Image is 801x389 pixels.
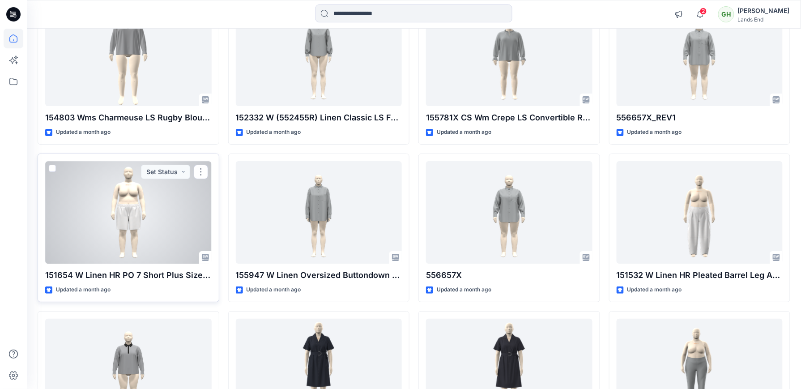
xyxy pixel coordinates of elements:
p: 154803 Wms Charmeuse LS Rugby Blouse (PLUS SIZE) REV1 [45,111,212,124]
p: Updated a month ago [56,128,111,137]
p: 155947 W Linen Oversized Buttondown Shirt [236,269,402,282]
p: Updated a month ago [627,128,682,137]
p: Updated a month ago [56,285,111,295]
div: GH [718,6,734,22]
p: 152332 W (552455R) Linen Classic LS Fem Shirt [236,111,402,124]
p: Updated a month ago [437,128,491,137]
a: 556657X [426,161,592,264]
a: 151532 W Linen HR Pleated Barrel Leg Ankle Pant [617,161,783,264]
a: 556657X_REV1 [617,4,783,106]
a: 151654 W Linen HR PO 7 Short Plus Size (551526X) [45,161,212,264]
p: 151532 W Linen HR Pleated Barrel Leg Ankle Pant [617,269,783,282]
div: Lands End [738,16,790,23]
span: 2 [700,8,707,15]
p: 151654 W Linen HR PO 7 Short Plus Size (551526X) [45,269,212,282]
a: 155781X CS Wm Crepe LS Convertible Ruffle Collar Blouse [426,4,592,106]
p: Updated a month ago [247,128,301,137]
p: Updated a month ago [627,285,682,295]
p: Updated a month ago [437,285,491,295]
p: 556657X_REV1 [617,111,783,124]
p: 556657X [426,269,592,282]
p: 155781X CS Wm Crepe LS Convertible Ruffle Collar Blouse [426,111,592,124]
a: 154803 Wms Charmeuse LS Rugby Blouse (PLUS SIZE) REV1 [45,4,212,106]
div: [PERSON_NAME] [738,5,790,16]
p: Updated a month ago [247,285,301,295]
a: 155947 W Linen Oversized Buttondown Shirt [236,161,402,264]
a: 152332 W (552455R) Linen Classic LS Fem Shirt [236,4,402,106]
